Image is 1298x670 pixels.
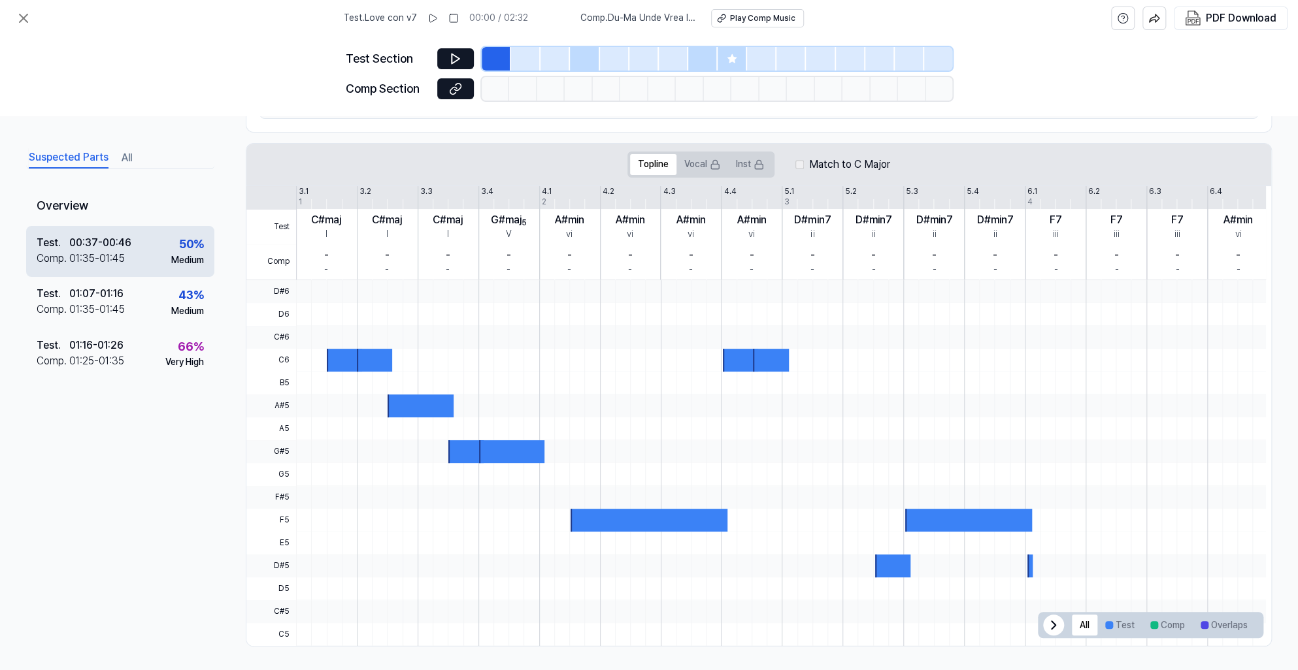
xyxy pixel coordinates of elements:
button: Vocal [676,154,728,175]
div: iii [1053,228,1059,241]
div: - [750,263,754,276]
div: - [385,247,390,263]
div: Very High [165,356,204,369]
div: 00:00 / 02:32 [469,12,528,25]
span: Test [246,210,296,245]
span: F#5 [246,486,296,509]
div: Play Comp Music [730,13,795,24]
div: - [628,263,632,276]
div: 3.3 [420,186,433,197]
button: Overlaps [1193,614,1256,635]
div: Test . [37,286,69,302]
div: D#min7 [855,212,891,228]
div: - [810,247,815,263]
div: F7 [1050,212,1062,228]
div: Medium [171,305,204,318]
div: ii [810,228,814,241]
button: PDF Download [1182,7,1279,29]
label: Match to C Major [809,157,890,172]
div: - [324,263,328,276]
div: V [506,228,512,241]
div: 43 % [178,286,204,305]
div: iii [1114,228,1120,241]
div: - [750,247,754,263]
div: ii [871,228,875,241]
div: ii [932,228,936,241]
div: - [810,263,814,276]
div: 5.1 [784,186,794,197]
div: 01:35 - 01:45 [69,251,125,266]
div: vi [688,228,694,241]
div: 3.1 [299,186,308,197]
div: 4.1 [542,186,552,197]
div: D#min7 [794,212,831,228]
div: D#min7 [976,212,1013,228]
span: Test . Love con v7 [344,12,417,25]
button: All [1072,614,1097,635]
span: G5 [246,463,296,486]
div: - [1114,263,1118,276]
div: - [993,263,997,276]
span: Comp . Du-Ma Unde Vrea Inima Ta [580,12,695,25]
div: 6.3 [1149,186,1161,197]
button: Topline [630,154,676,175]
div: Comp . [37,302,69,317]
div: vi [748,228,755,241]
div: 6.2 [1088,186,1100,197]
div: - [1054,263,1057,276]
span: D#5 [246,554,296,577]
button: Test [1097,614,1142,635]
div: 01:25 - 01:35 [69,353,124,368]
span: C5 [246,623,296,646]
span: C#5 [246,600,296,623]
div: - [324,247,329,263]
svg: help [1117,12,1129,25]
button: Play Comp Music [711,9,804,27]
span: B5 [246,372,296,394]
div: 4.2 [603,186,614,197]
div: - [1054,247,1058,263]
span: D5 [246,577,296,600]
div: - [993,247,997,263]
button: help [1111,7,1135,30]
div: I [325,228,327,241]
div: 3.4 [481,186,493,197]
div: - [628,247,633,263]
div: 01:07 - 01:16 [69,286,124,302]
div: C#maj [311,212,341,228]
div: 5.2 [845,186,857,197]
button: Comp [1142,614,1193,635]
div: C#maj [433,212,463,228]
span: E5 [246,532,296,554]
div: vi [566,228,573,241]
div: A#min [1223,212,1253,228]
div: - [689,247,693,263]
div: I [447,228,449,241]
img: PDF Download [1185,10,1201,26]
span: D6 [246,303,296,326]
button: Suspected Parts [29,148,108,168]
div: Test . [37,337,69,353]
div: Test Section [346,50,429,69]
div: - [507,247,511,263]
div: ii [993,228,997,241]
div: - [932,247,937,263]
div: - [1236,247,1240,263]
div: 5.4 [967,186,979,197]
div: Comp . [37,353,69,368]
div: 66 % [178,337,204,356]
span: A5 [246,417,296,440]
div: Test . [37,235,69,251]
div: - [446,247,450,263]
div: - [689,263,693,276]
div: Medium [171,253,204,266]
div: 01:35 - 01:45 [69,302,125,317]
div: - [1114,247,1119,263]
div: 4 [1027,197,1033,208]
div: - [1175,263,1179,276]
div: 5.3 [906,186,918,197]
span: G#5 [246,440,296,463]
span: C#6 [246,326,296,349]
div: A#min [555,212,584,228]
